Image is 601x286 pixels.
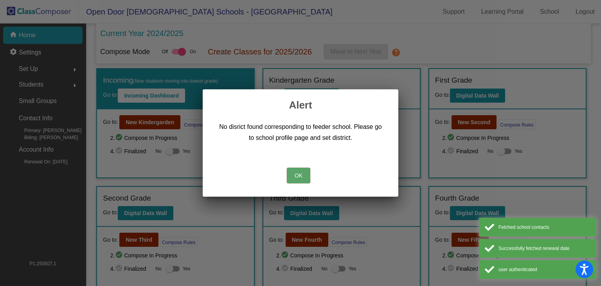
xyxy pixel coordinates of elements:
div: Successfully fetched renewal date [498,245,590,252]
button: OK [287,168,310,183]
div: user authenticated [498,266,590,273]
h2: Alert [212,99,389,111]
div: Fetched school contacts [498,224,590,231]
h3: No disrict found corresponding to feeder school. Please go to school profile page and set district. [216,121,385,143]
